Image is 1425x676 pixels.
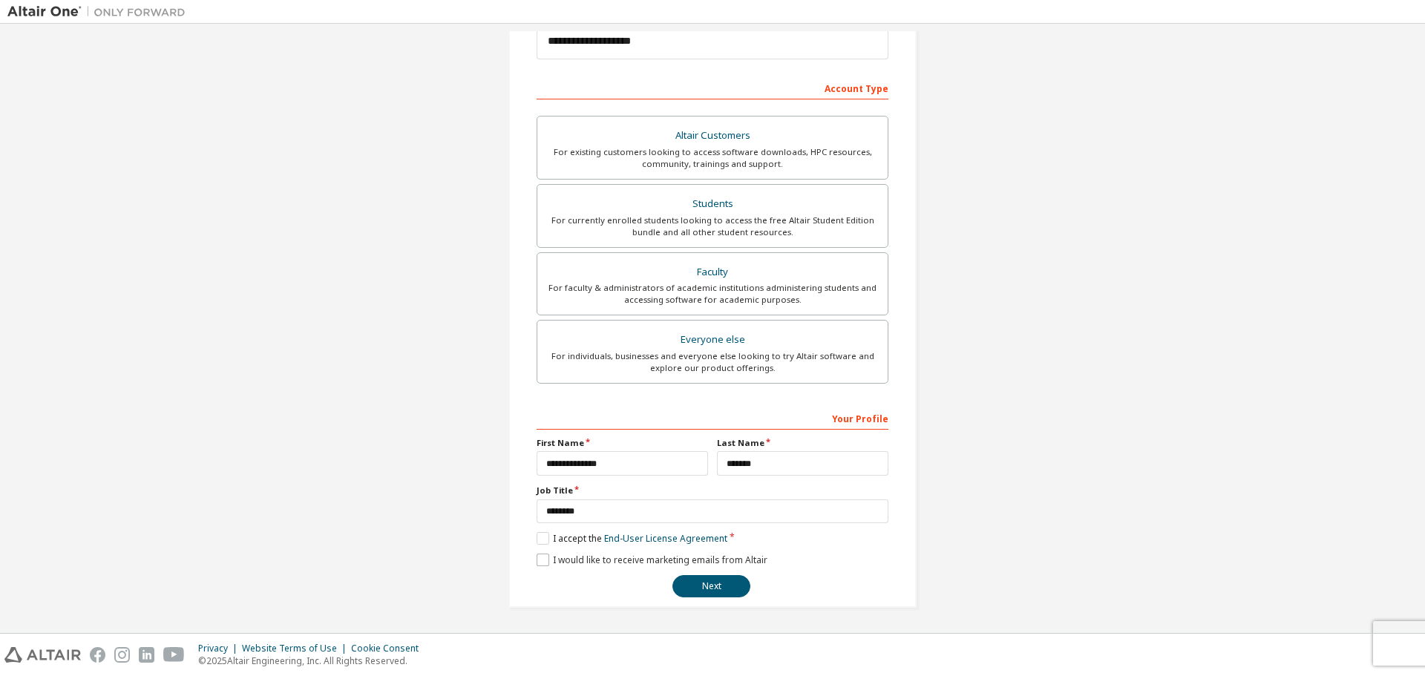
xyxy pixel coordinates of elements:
[546,282,879,306] div: For faculty & administrators of academic institutions administering students and accessing softwa...
[537,532,727,545] label: I accept the
[717,437,888,449] label: Last Name
[546,350,879,374] div: For individuals, businesses and everyone else looking to try Altair software and explore our prod...
[351,643,427,654] div: Cookie Consent
[546,146,879,170] div: For existing customers looking to access software downloads, HPC resources, community, trainings ...
[546,262,879,283] div: Faculty
[4,647,81,663] img: altair_logo.svg
[546,194,879,214] div: Students
[537,554,767,566] label: I would like to receive marketing emails from Altair
[198,643,242,654] div: Privacy
[242,643,351,654] div: Website Terms of Use
[672,575,750,597] button: Next
[537,437,708,449] label: First Name
[537,485,888,496] label: Job Title
[139,647,154,663] img: linkedin.svg
[546,329,879,350] div: Everyone else
[90,647,105,663] img: facebook.svg
[604,532,727,545] a: End-User License Agreement
[537,76,888,99] div: Account Type
[114,647,130,663] img: instagram.svg
[537,406,888,430] div: Your Profile
[546,125,879,146] div: Altair Customers
[198,654,427,667] p: © 2025 Altair Engineering, Inc. All Rights Reserved.
[163,647,185,663] img: youtube.svg
[7,4,193,19] img: Altair One
[546,214,879,238] div: For currently enrolled students looking to access the free Altair Student Edition bundle and all ...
